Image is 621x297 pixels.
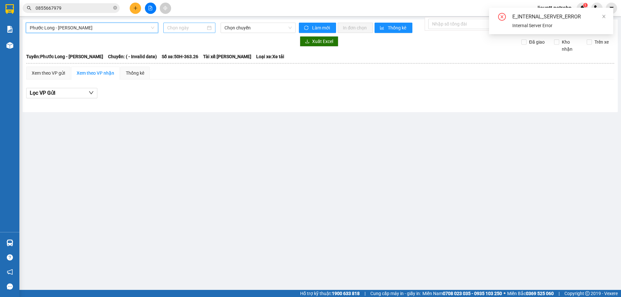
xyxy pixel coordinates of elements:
button: aim [160,3,171,14]
span: Hỗ trợ kỹ thuật: [300,290,360,297]
img: phone-icon [594,5,600,11]
div: E_INTERNAL_SERVER_ERROR [512,13,605,21]
span: Chuyến: ( - Invalid date) [108,53,157,60]
div: Xem theo VP nhận [77,69,114,77]
span: Thống kê [388,24,407,31]
button: caret-down [606,3,617,14]
span: Tài xế: [PERSON_NAME] [203,53,251,60]
span: Chọn chuyến [224,23,292,33]
span: Số xe: 50H-363.26 [162,53,198,60]
span: plus [133,6,138,10]
span: Miền Nam [422,290,502,297]
strong: 1900 633 818 [332,291,360,296]
span: bar-chart [380,26,385,31]
sup: 1 [583,3,588,7]
strong: 0708 023 035 - 0935 103 250 [443,291,502,296]
span: sync [304,26,310,31]
span: copyright [585,291,590,296]
span: Cung cấp máy in - giấy in: [370,290,421,297]
span: 1 [584,3,586,7]
input: Nhập số tổng đài [428,19,541,29]
button: syncLàm mới [299,23,336,33]
span: Loại xe: Xe tải [256,53,284,60]
span: close-circle [113,5,117,11]
span: | [559,290,560,297]
img: warehouse-icon [6,239,13,246]
span: question-circle [7,254,13,260]
div: Xem theo VP gửi [32,69,65,77]
span: Phước Long - Hồ Chí Minh [30,23,154,33]
span: Kho nhận [559,38,582,53]
img: warehouse-icon [6,42,13,49]
span: Làm mới [312,24,331,31]
span: lieuntt.petrobp [532,4,577,12]
span: caret-down [609,5,615,11]
button: file-add [145,3,156,14]
span: ⚪️ [504,292,506,295]
span: file-add [148,6,153,10]
span: | [365,290,365,297]
strong: 0369 525 060 [526,291,554,296]
button: bar-chartThống kê [375,23,412,33]
input: Chọn ngày [167,24,206,31]
span: Đã giao [527,38,547,46]
div: Internal Server Error [512,22,605,29]
button: downloadXuất Excel [300,36,338,47]
span: aim [163,6,168,10]
img: solution-icon [6,26,13,33]
span: close [602,14,606,19]
button: plus [130,3,141,14]
span: close-circle [498,13,506,22]
div: Thống kê [126,69,144,77]
span: down [89,90,94,95]
img: logo-vxr [5,4,14,14]
span: message [7,283,13,290]
span: search [27,6,31,10]
img: icon-new-feature [580,5,585,11]
span: Trên xe [592,38,611,46]
input: Tìm tên, số ĐT hoặc mã đơn [36,5,112,12]
button: Lọc VP Gửi [26,88,97,98]
span: close-circle [113,6,117,10]
b: Tuyến: Phước Long - [PERSON_NAME] [26,54,103,59]
span: notification [7,269,13,275]
button: In đơn chọn [338,23,373,33]
span: Lọc VP Gửi [30,89,55,97]
span: Miền Bắc [507,290,554,297]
